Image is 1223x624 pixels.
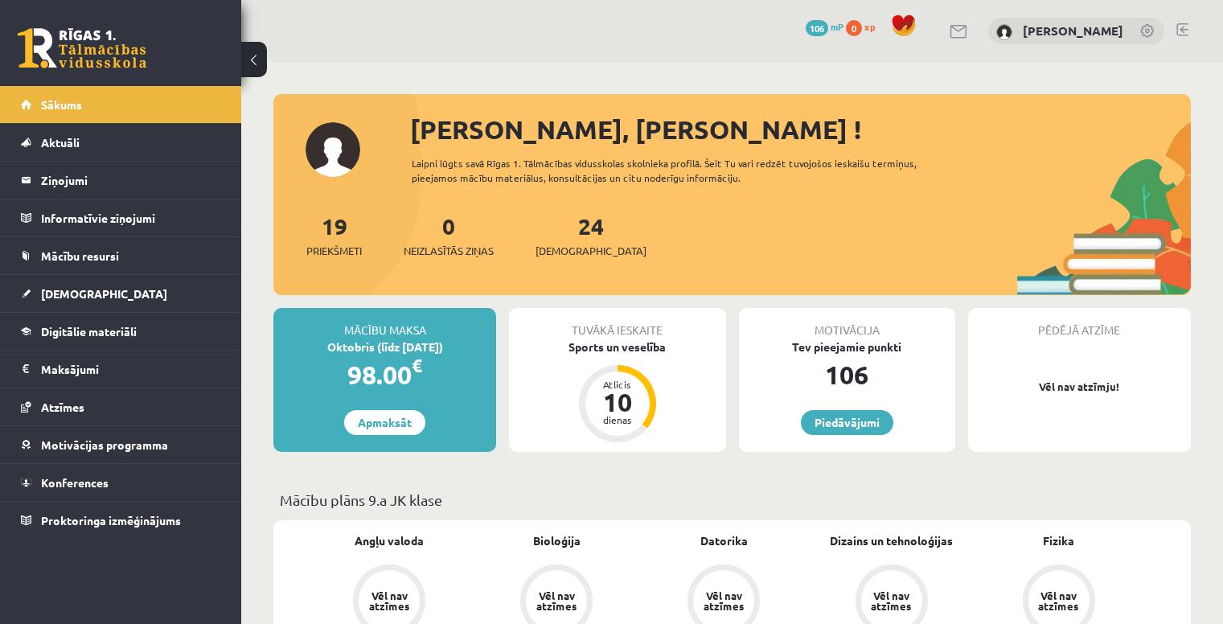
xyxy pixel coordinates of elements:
[846,20,862,36] span: 0
[280,489,1184,511] p: Mācību plāns 9.a JK klase
[509,339,725,355] div: Sports un veselība
[509,339,725,445] a: Sports un veselība Atlicis 10 dienas
[21,199,221,236] a: Informatīvie ziņojumi
[367,590,412,611] div: Vēl nav atzīmes
[21,237,221,274] a: Mācību resursi
[41,162,221,199] legend: Ziņojumi
[509,308,725,339] div: Tuvākā ieskaite
[831,20,843,33] span: mP
[41,351,221,388] legend: Maksājumi
[41,513,181,528] span: Proktoringa izmēģinājums
[410,110,1191,149] div: [PERSON_NAME], [PERSON_NAME] !
[593,415,642,425] div: dienas
[701,590,746,611] div: Vēl nav atzīmes
[739,339,955,355] div: Tev pieejamie punkti
[41,324,137,339] span: Digitālie materiāli
[273,339,496,355] div: Oktobris (līdz [DATE])
[801,410,893,435] a: Piedāvājumi
[21,464,221,501] a: Konferences
[273,355,496,394] div: 98.00
[21,388,221,425] a: Atzīmes
[739,355,955,394] div: 106
[18,28,146,68] a: Rīgas 1. Tālmācības vidusskola
[996,24,1012,40] img: Viktorija Kuzņecova
[1043,532,1074,549] a: Fizika
[412,156,962,185] div: Laipni lūgts savā Rīgas 1. Tālmācības vidusskolas skolnieka profilā. Šeit Tu vari redzēt tuvojošo...
[41,135,80,150] span: Aktuāli
[830,532,953,549] a: Dizains un tehnoloģijas
[593,380,642,389] div: Atlicis
[536,211,646,259] a: 24[DEMOGRAPHIC_DATA]
[41,437,168,452] span: Motivācijas programma
[41,400,84,414] span: Atzīmes
[806,20,828,36] span: 106
[976,379,1183,395] p: Vēl nav atzīmju!
[344,410,425,435] a: Apmaksāt
[534,590,579,611] div: Vēl nav atzīmes
[593,389,642,415] div: 10
[21,351,221,388] a: Maksājumi
[21,426,221,463] a: Motivācijas programma
[864,20,875,33] span: xp
[806,20,843,33] a: 106 mP
[404,211,494,259] a: 0Neizlasītās ziņas
[306,211,362,259] a: 19Priekšmeti
[273,308,496,339] div: Mācību maksa
[869,590,914,611] div: Vēl nav atzīmes
[700,532,748,549] a: Datorika
[846,20,883,33] a: 0 xp
[536,243,646,259] span: [DEMOGRAPHIC_DATA]
[41,97,82,112] span: Sākums
[739,308,955,339] div: Motivācija
[1036,590,1081,611] div: Vēl nav atzīmes
[404,243,494,259] span: Neizlasītās ziņas
[533,532,581,549] a: Bioloģija
[41,248,119,263] span: Mācību resursi
[355,532,424,549] a: Angļu valoda
[21,502,221,539] a: Proktoringa izmēģinājums
[306,243,362,259] span: Priekšmeti
[21,275,221,312] a: [DEMOGRAPHIC_DATA]
[41,286,167,301] span: [DEMOGRAPHIC_DATA]
[968,308,1191,339] div: Pēdējā atzīme
[1023,23,1123,39] a: [PERSON_NAME]
[21,124,221,161] a: Aktuāli
[21,162,221,199] a: Ziņojumi
[41,199,221,236] legend: Informatīvie ziņojumi
[21,313,221,350] a: Digitālie materiāli
[412,354,422,377] span: €
[41,475,109,490] span: Konferences
[21,86,221,123] a: Sākums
